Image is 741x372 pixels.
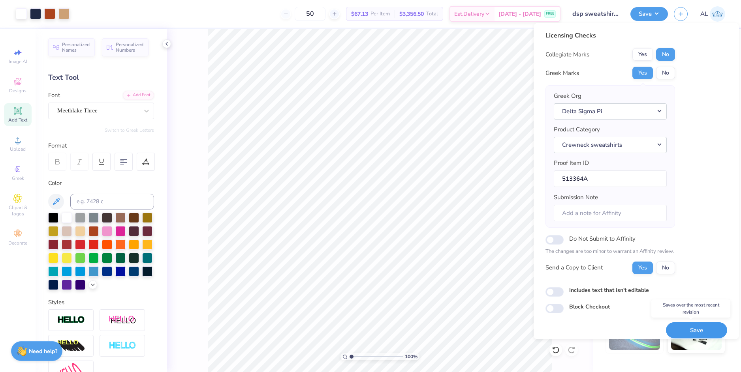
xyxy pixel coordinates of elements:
[109,341,136,350] img: Negative Space
[554,159,589,168] label: Proof Item ID
[116,42,144,53] span: Personalized Numbers
[554,92,581,101] label: Greek Org
[295,7,325,21] input: – –
[351,10,368,18] span: $67.13
[105,127,154,133] button: Switch to Greek Letters
[666,322,727,338] button: Save
[554,125,600,134] label: Product Category
[554,103,667,120] button: Delta Sigma Pi
[545,69,579,78] div: Greek Marks
[700,6,725,22] a: AL
[632,48,653,61] button: Yes
[48,72,154,83] div: Text Tool
[498,10,541,18] span: [DATE] - [DATE]
[9,58,27,65] span: Image AI
[656,262,675,274] button: No
[569,234,636,244] label: Do Not Submit to Affinity
[57,340,85,352] img: 3d Illusion
[8,240,27,246] span: Decorate
[10,146,26,152] span: Upload
[12,175,24,181] span: Greek
[566,6,624,22] input: Untitled Design
[545,31,675,40] div: Licensing Checks
[569,303,610,311] label: Block Checkout
[651,299,730,318] div: Saves over the most recent revision
[545,263,603,272] div: Send a Copy to Client
[4,204,32,217] span: Clipart & logos
[399,10,424,18] span: $3,356.50
[62,42,90,53] span: Personalized Names
[405,353,418,360] span: 100 %
[70,194,154,209] input: e.g. 7428 c
[29,348,57,355] strong: Need help?
[569,286,649,294] label: Includes text that isn't editable
[8,117,27,123] span: Add Text
[545,50,589,59] div: Collegiate Marks
[554,137,667,153] button: Crewneck sweatshirts
[48,141,155,150] div: Format
[630,7,668,21] button: Save
[48,91,60,100] label: Font
[632,67,653,79] button: Yes
[700,9,708,19] span: AL
[656,67,675,79] button: No
[656,48,675,61] button: No
[454,10,484,18] span: Est. Delivery
[48,179,154,188] div: Color
[370,10,390,18] span: Per Item
[545,248,675,256] p: The changes are too minor to warrant an Affinity review.
[632,262,653,274] button: Yes
[710,6,725,22] img: Alyzza Lydia Mae Sobrino
[109,315,136,325] img: Shadow
[554,205,667,222] input: Add a note for Affinity
[48,298,154,307] div: Styles
[546,11,554,17] span: FREE
[57,316,85,325] img: Stroke
[9,88,26,94] span: Designs
[123,91,154,100] div: Add Font
[426,10,438,18] span: Total
[554,193,598,202] label: Submission Note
